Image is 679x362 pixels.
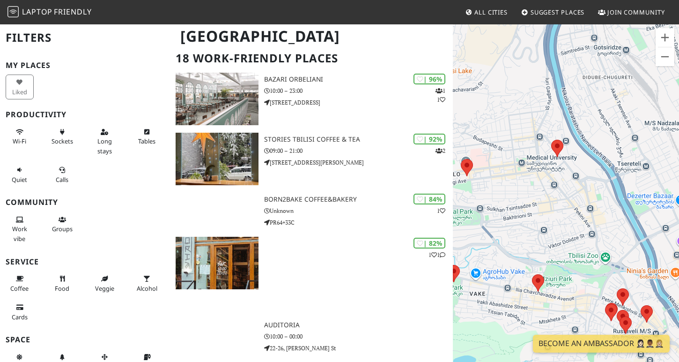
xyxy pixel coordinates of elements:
[48,124,76,149] button: Sockets
[173,23,451,49] h1: [GEOGRAPHIC_DATA]
[264,344,453,353] p: 22-26, [PERSON_NAME] St
[413,194,445,204] div: | 84%
[176,73,258,125] img: Bazari Orbeliani
[52,225,73,233] span: Group tables
[607,8,665,16] span: Join Community
[170,193,453,229] a: | 84% 1 Born2Bake Coffee&Bakery Unknown PR64+33C
[461,4,511,21] a: All Cities
[48,212,76,237] button: Groups
[264,321,453,329] h3: Auditoria
[264,86,453,95] p: 10:00 – 23:00
[264,196,453,204] h3: Born2Bake Coffee&Bakery
[656,28,674,47] button: Zoom in
[6,300,34,324] button: Cards
[138,137,155,145] span: Work-friendly tables
[6,23,164,52] h2: Filters
[97,137,112,155] span: Long stays
[133,124,161,149] button: Tables
[22,7,52,17] span: Laptop
[6,110,164,119] h3: Productivity
[12,225,27,242] span: People working
[6,124,34,149] button: Wi-Fi
[656,47,674,66] button: Zoom out
[413,74,445,84] div: | 96%
[12,175,27,184] span: Quiet
[48,162,76,187] button: Calls
[6,212,34,246] button: Work vibe
[90,271,118,296] button: Veggie
[435,146,445,155] p: 2
[413,238,445,249] div: | 82%
[264,146,453,155] p: 09:00 – 21:00
[55,284,69,293] span: Food
[531,8,585,16] span: Suggest Places
[170,73,453,125] a: Bazari Orbeliani | 96% 11 Bazari Orbeliani 10:00 – 23:00 [STREET_ADDRESS]
[6,257,164,266] h3: Service
[52,137,73,145] span: Power sockets
[170,237,453,355] a: Auditoria | 82% 11 Auditoria 10:00 – 00:00 22-26, [PERSON_NAME] St
[95,284,114,293] span: Veggie
[133,271,161,296] button: Alcohol
[437,206,445,215] p: 1
[137,284,157,293] span: Alcohol
[264,332,453,341] p: 10:00 – 00:00
[264,136,453,143] h3: Stories Tbilisi Coffee & Tea
[264,98,453,107] p: [STREET_ADDRESS]
[517,4,589,21] a: Suggest Places
[264,158,453,167] p: [STREET_ADDRESS][PERSON_NAME]
[6,61,164,70] h3: My Places
[54,7,91,17] span: Friendly
[435,86,445,104] p: 1 1
[12,313,28,321] span: Credit cards
[6,271,34,296] button: Coffee
[56,175,68,184] span: Video/audio calls
[6,162,34,187] button: Quiet
[7,4,92,21] a: LaptopFriendly LaptopFriendly
[7,6,19,17] img: LaptopFriendly
[6,198,164,207] h3: Community
[10,284,29,293] span: Coffee
[413,134,445,144] div: | 92%
[6,335,164,344] h3: Space
[90,124,118,158] button: Long stays
[176,237,258,289] img: Auditoria
[176,133,258,185] img: Stories Tbilisi Coffee & Tea
[13,137,26,145] span: Stable Wi-Fi
[474,8,508,16] span: All Cities
[264,206,453,215] p: Unknown
[48,271,76,296] button: Food
[264,75,453,83] h3: Bazari Orbeliani
[170,133,453,185] a: Stories Tbilisi Coffee & Tea | 92% 2 Stories Tbilisi Coffee & Tea 09:00 – 21:00 [STREET_ADDRESS][...
[264,218,453,227] p: PR64+33C
[594,4,669,21] a: Join Community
